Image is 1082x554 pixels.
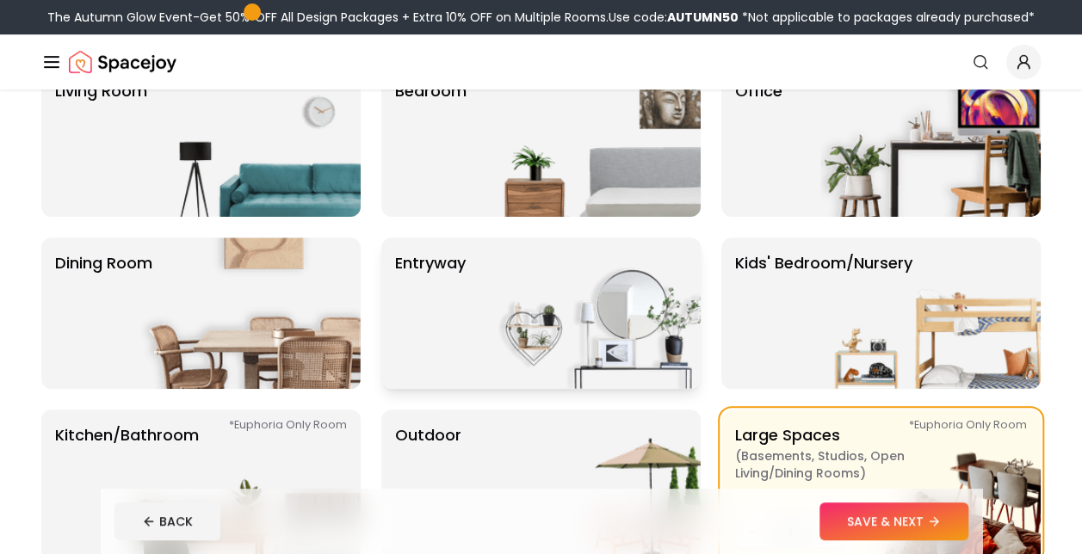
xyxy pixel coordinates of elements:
span: ( Basements, Studios, Open living/dining rooms ) [735,447,950,482]
button: BACK [114,502,220,540]
p: Dining Room [55,251,152,375]
img: Living Room [140,65,361,217]
p: Kids' Bedroom/Nursery [735,251,912,375]
p: Bedroom [395,79,467,203]
a: Spacejoy [69,45,176,79]
img: Bedroom [480,65,701,217]
nav: Global [41,34,1041,89]
img: Office [820,65,1041,217]
span: Use code: [609,9,739,26]
p: entryway [395,251,466,375]
img: Dining Room [140,237,361,389]
p: Kitchen/Bathroom [55,423,199,547]
p: Living Room [55,79,147,203]
span: *Not applicable to packages already purchased* [739,9,1035,26]
img: Kids' Bedroom/Nursery [820,237,1041,389]
p: Large Spaces [735,423,950,509]
img: entryway [480,237,701,389]
button: SAVE & NEXT [819,502,968,540]
b: AUTUMN50 [667,9,739,26]
div: The Autumn Glow Event-Get 50% OFF All Design Packages + Extra 10% OFF on Multiple Rooms. [47,9,1035,26]
img: Spacejoy Logo [69,45,176,79]
p: Office [735,79,782,203]
p: Outdoor [395,423,461,547]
